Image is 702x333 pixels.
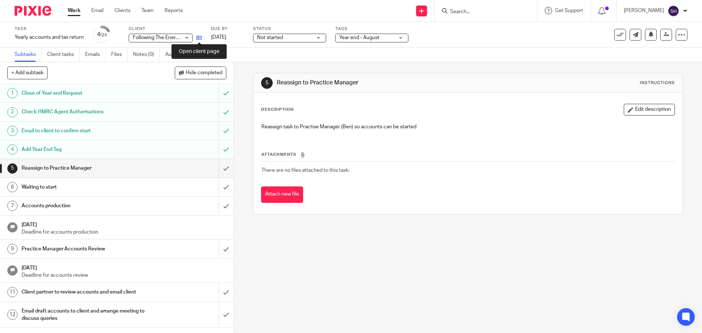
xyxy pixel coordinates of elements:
label: Tags [335,26,408,32]
img: svg%3E [668,5,679,17]
a: Subtasks [15,48,42,62]
button: + Add subtask [7,67,48,79]
div: 11 [7,287,18,297]
img: Pixie [15,6,51,16]
a: Notes (0) [133,48,160,62]
a: Emails [85,48,106,62]
small: /23 [100,33,107,37]
button: Attach new file [261,186,303,203]
span: Attachments [261,152,297,156]
label: Due by [211,26,244,32]
h1: Client partner to review accounts and email client [22,287,148,298]
div: 4 [7,144,18,155]
p: Reassign task to Practise Manager (Ben) so accounts can be started [261,123,674,130]
h1: Waiting to start [22,182,148,193]
span: Get Support [555,8,583,13]
h1: Email draft accounts to client and arrange meeting to discuss queries [22,306,148,324]
span: Not started [257,35,283,40]
h1: Check HMRC Agent Autherisations [22,106,148,117]
a: Client tasks [47,48,80,62]
h1: [DATE] [22,262,226,272]
h1: [DATE] [22,219,226,228]
a: Files [111,48,128,62]
div: 5 [7,163,18,174]
span: Hide completed [186,70,222,76]
a: Clients [114,7,131,14]
span: [DATE] [211,35,226,40]
div: 7 [7,201,18,211]
h1: Email to client to confirm start [22,125,148,136]
label: Task [15,26,84,32]
div: 4 [97,30,107,39]
p: Description [261,107,294,113]
div: 12 [7,310,18,320]
h1: Add Year End Tag [22,144,148,155]
button: Hide completed [175,67,226,79]
span: Following The Energy Ltd [133,35,190,40]
div: 9 [7,244,18,254]
span: Year end - August [339,35,380,40]
span: There are no files attached to this task. [261,168,350,173]
p: Deadline for accounts production [22,228,226,236]
div: 6 [7,182,18,192]
div: 1 [7,88,18,98]
p: Deadline for accounts review [22,272,226,279]
div: Yearly accounts and tax return [15,34,84,41]
a: Work [68,7,80,14]
div: 5 [261,77,273,89]
a: Reports [165,7,183,14]
h1: Close of Year end Request [22,88,148,99]
label: Status [253,26,326,32]
div: Instructions [640,80,675,86]
a: Team [141,7,154,14]
div: 3 [7,126,18,136]
a: Email [91,7,103,14]
h1: Accounts production [22,200,148,211]
h1: Reassign to Practice Manager [277,79,484,87]
button: Edit description [624,104,675,116]
div: 2 [7,107,18,117]
input: Search [449,9,515,15]
h1: Practice Manager Accounts Review [22,243,148,254]
label: Client [129,26,202,32]
a: Audit logs [165,48,193,62]
h1: Reassign to Practice Manager [22,163,148,174]
p: [PERSON_NAME] [624,7,664,14]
